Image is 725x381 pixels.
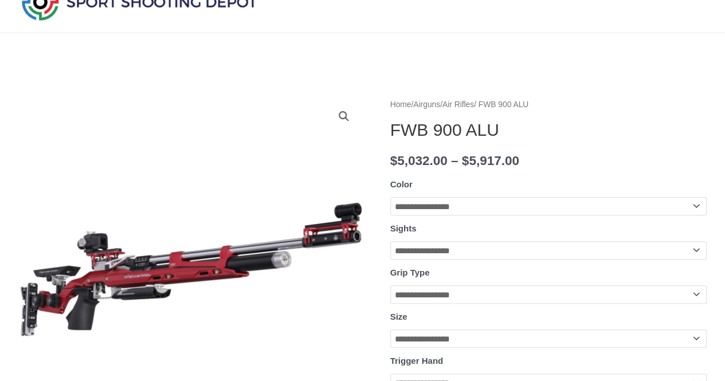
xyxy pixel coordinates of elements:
[390,97,707,112] nav: Breadcrumb
[413,100,440,109] a: Airguns
[462,154,519,168] bdi: 5,917.00
[390,312,407,321] label: Size
[390,179,413,189] label: Color
[390,100,412,109] a: Home
[451,154,458,168] span: –
[334,106,354,127] a: View full-screen image gallery
[390,223,417,233] label: Sights
[390,154,448,168] bdi: 5,032.00
[442,100,474,109] a: Air Rifles
[390,356,444,366] label: Trigger Hand
[462,154,469,168] span: $
[390,154,398,168] span: $
[390,120,707,140] h1: FWB 900 ALU
[390,268,430,277] label: Grip Type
